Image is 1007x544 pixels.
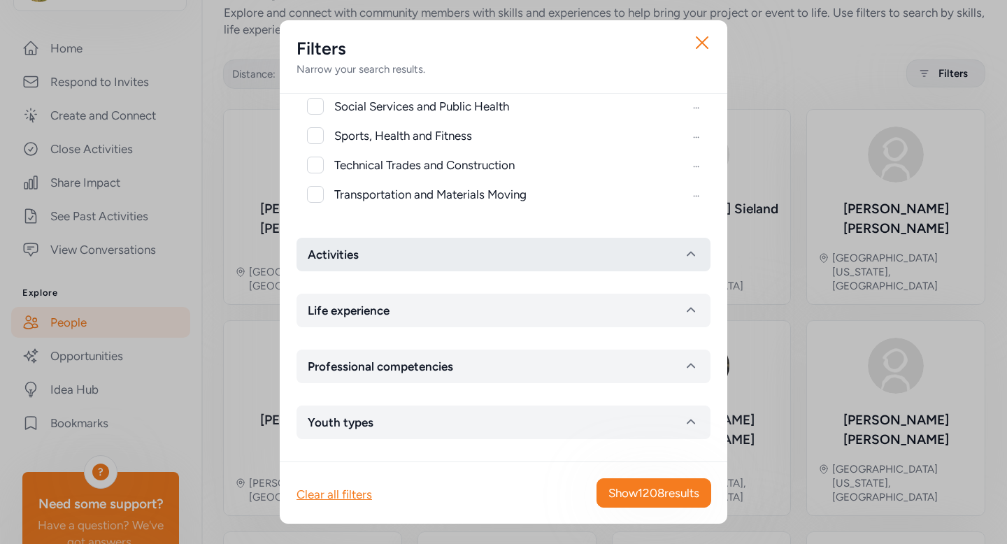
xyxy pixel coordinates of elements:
span: Technical Trades and Construction [334,157,515,173]
button: Activities [297,238,710,271]
h2: Filters [297,37,710,59]
span: Life experience [308,302,390,319]
span: Sports, Health and Fitness [334,127,472,144]
span: Transportation and Materials Moving [334,186,527,203]
button: Show1208results [597,478,711,508]
button: Professional competencies [297,350,710,383]
span: ... [693,127,699,141]
span: ... [693,186,699,200]
div: Clear all filters [297,486,372,503]
span: ... [693,98,699,112]
span: Activities [308,246,359,263]
button: Life experience [297,294,710,327]
span: ... [693,157,699,171]
span: Youth types [308,414,373,431]
span: Social Services and Public Health [334,98,509,115]
span: Show 1208 results [608,485,699,501]
button: Youth types [297,406,710,439]
div: Narrow your search results. [297,62,710,76]
span: Professional competencies [308,358,453,375]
